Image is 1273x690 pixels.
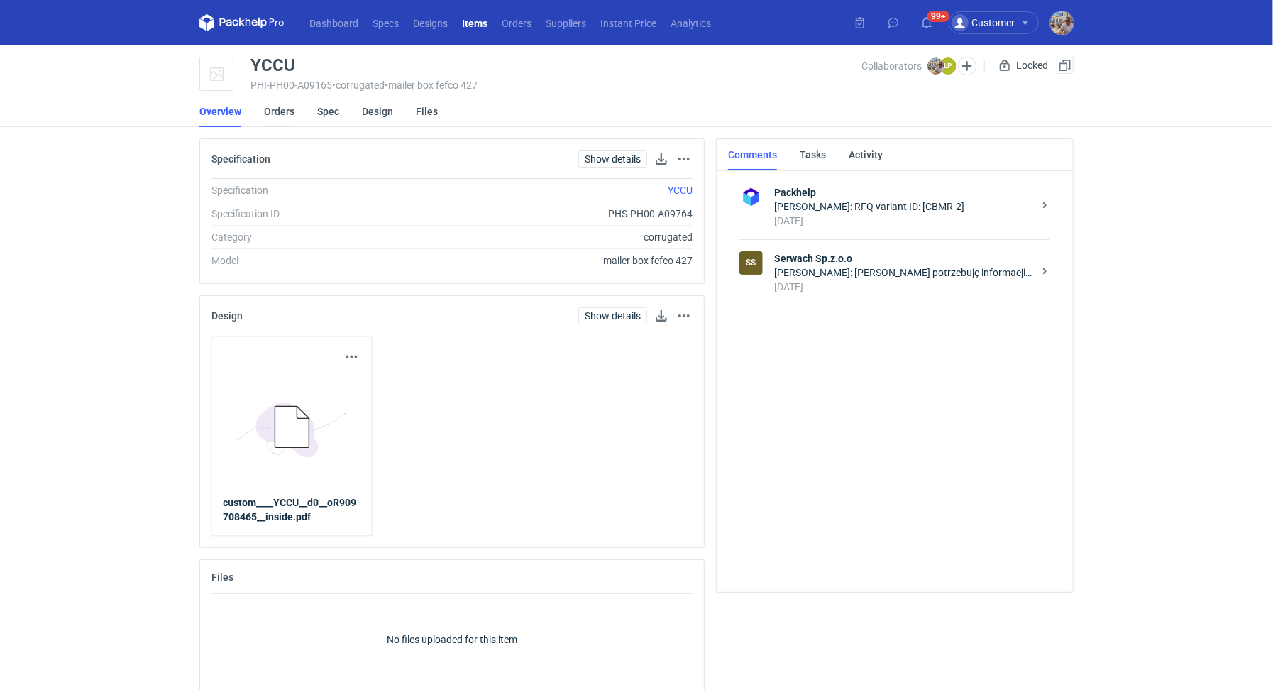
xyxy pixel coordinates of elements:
[849,139,883,170] a: Activity
[404,253,693,268] div: mailer box fefco 427
[578,307,647,324] a: Show details
[939,57,957,75] figcaption: ŁP
[676,307,693,324] button: Actions
[211,183,404,197] div: Specification
[211,571,233,583] h2: Files
[343,349,360,366] button: Actions
[224,498,357,523] strong: custom____YCCU__d0__oR909708465__inside.pdf
[406,14,455,31] a: Designs
[774,280,1033,294] div: [DATE]
[404,207,693,221] div: PHS-PH00-A09764
[668,185,693,196] a: YCCU
[952,14,1015,31] div: Customer
[264,96,294,127] a: Orders
[958,57,976,75] button: Edit collaborators
[211,207,404,221] div: Specification ID
[224,496,360,525] a: custom____YCCU__d0__oR909708465__inside.pdf
[927,57,944,75] img: Michał Palasek
[949,11,1050,34] button: Customer
[416,96,438,127] a: Files
[250,80,861,91] div: PHI-PH00-A09165
[211,253,404,268] div: Model
[915,11,938,34] button: 99+
[385,80,478,91] span: • mailer box fefco 427
[495,14,539,31] a: Orders
[996,57,1051,74] div: Locked
[317,96,339,127] a: Spec
[774,265,1033,280] div: [PERSON_NAME]: [PERSON_NAME] potrzebuję informacji jak zmieni się cena dla wycen CBMR-1 i CBMR-2 ...
[774,251,1033,265] strong: Serwach Sp.z.o.o
[404,230,693,244] div: corrugated
[578,150,647,168] a: Show details
[211,230,404,244] div: Category
[1057,57,1074,74] button: Duplicate Item
[739,185,763,209] img: Packhelp
[653,150,670,168] button: Download specification
[211,153,270,165] h2: Specification
[739,251,763,275] div: Serwach Sp.z.o.o
[362,96,393,127] a: Design
[800,139,826,170] a: Tasks
[774,199,1033,214] div: [PERSON_NAME]: RFQ variant ID: [CBMR-2]
[653,307,670,324] button: Download design
[302,14,365,31] a: Dashboard
[199,96,241,127] a: Overview
[728,139,777,170] a: Comments
[332,80,385,91] span: • corrugated
[774,185,1033,199] strong: Packhelp
[663,14,718,31] a: Analytics
[250,57,295,74] div: YCCU
[199,14,285,31] svg: Packhelp Pro
[387,632,517,647] p: No files uploaded for this item
[539,14,593,31] a: Suppliers
[211,310,243,322] h2: Design
[739,251,763,275] figcaption: SS
[1050,11,1074,35] img: Michał Palasek
[774,214,1033,228] div: [DATE]
[676,150,693,168] button: Actions
[593,14,663,31] a: Instant Price
[455,14,495,31] a: Items
[365,14,406,31] a: Specs
[861,60,922,72] span: Collaborators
